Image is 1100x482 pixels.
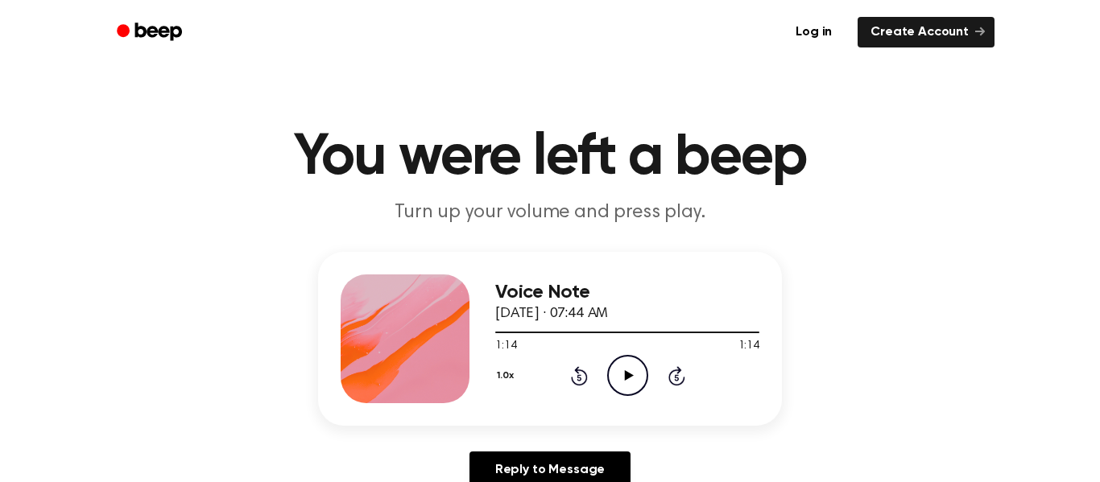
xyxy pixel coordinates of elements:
a: Create Account [858,17,995,47]
span: [DATE] · 07:44 AM [495,307,608,321]
a: Log in [780,14,848,51]
span: 1:14 [495,338,516,355]
button: 1.0x [495,362,519,389]
h3: Voice Note [495,282,759,303]
p: Turn up your volume and press play. [241,200,859,226]
span: 1:14 [738,338,759,355]
h1: You were left a beep [138,129,962,187]
a: Beep [105,17,196,48]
